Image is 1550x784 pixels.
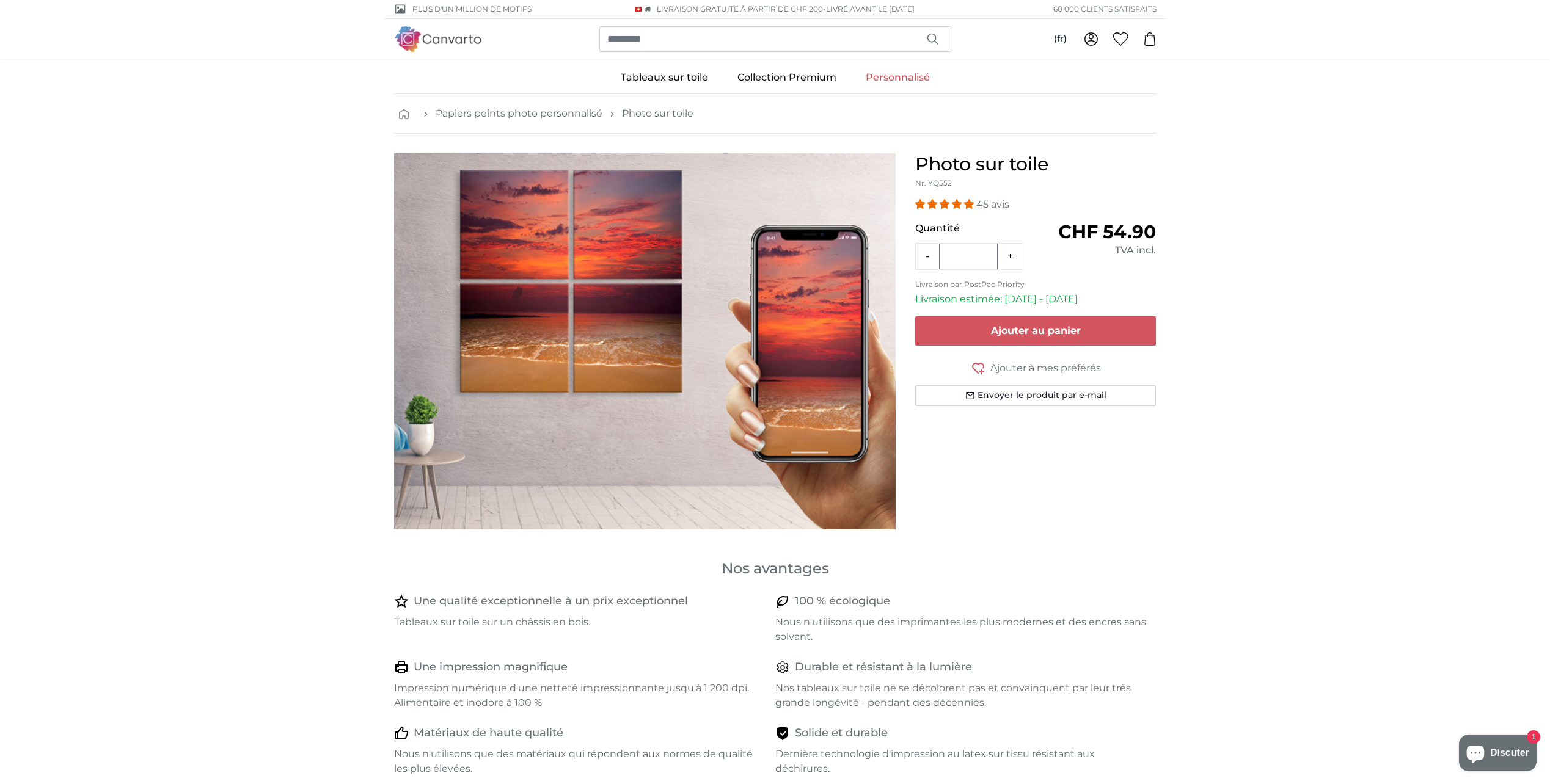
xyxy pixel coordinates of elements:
[1036,243,1156,258] div: TVA incl.
[394,559,1157,578] h3: Nos avantages
[826,4,915,13] span: Livré avant le [DATE]
[915,153,1157,175] h1: Photo sur toile
[657,4,823,13] span: Livraison GRATUITE à partir de CHF 200
[1044,28,1077,50] button: (fr)
[394,681,766,710] p: Impression numérique d'une netteté impressionnante jusqu'à 1 200 dpi. Alimentaire et inodore à 100 %
[915,280,1157,289] p: Livraison par PostPac Priority
[823,4,915,13] span: -
[915,316,1157,346] button: Ajouter au panier
[915,178,952,187] span: Nr. YQ552
[915,198,976,210] span: 4.93 stars
[394,747,766,776] p: Nous n'utilisons que des matériaux qui répondent aux normes de qualité les plus élevées.
[998,244,1023,269] button: +
[622,106,693,121] a: Photo sur toile
[990,361,1101,376] span: Ajouter à mes préférés
[412,4,532,15] span: Plus d'un million de motifs
[795,593,890,610] h4: 100 % écologique
[606,62,723,93] a: Tableaux sur toile
[394,153,896,529] img: personalised-canvas-print
[916,244,939,269] button: -
[915,292,1157,307] p: Livraison estimée: [DATE] - [DATE]
[635,7,642,12] img: Suisse
[915,221,1036,236] p: Quantité
[1058,220,1156,243] span: CHF 54.90
[414,725,563,742] h4: Matériaux de haute qualité
[1455,735,1540,774] inbox-online-store-chat: Chat de la boutique en ligne Shopify
[991,325,1081,336] span: Ajouter au panier
[436,106,602,121] a: Papiers peints photo personnalisé
[723,62,851,93] a: Collection Premium
[915,360,1157,376] button: Ajouter à mes préférés
[1053,4,1157,15] span: 60 000 clients satisfaits
[394,153,896,529] div: 1 of 1
[851,62,945,93] a: Personnalisé
[394,615,766,630] p: Tableaux sur toile sur un châssis en bois.
[775,747,1147,776] p: Dernière technologie d'impression au latex sur tissu résistant aux déchirures.
[394,26,482,51] img: Canvarto
[915,385,1157,406] button: Envoyer le produit par e-mail
[795,725,888,742] h4: Solide et durable
[976,198,1009,210] span: 45 avis
[394,94,1157,134] nav: breadcrumbs
[775,681,1147,710] p: Nos tableaux sur toile ne se décolorent pas et convainquent par leur très grande longévité - pend...
[775,615,1147,644] p: Nous n'utilisons que des imprimantes les plus modernes et des encres sans solvant.
[414,659,568,676] h4: Une impression magnifique
[414,593,688,610] h4: Une qualité exceptionnelle à un prix exceptionnel
[795,659,972,676] h4: Durable et résistant à la lumière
